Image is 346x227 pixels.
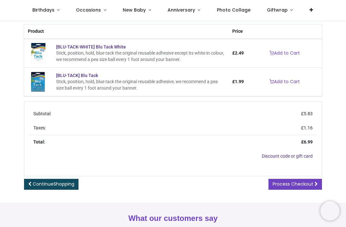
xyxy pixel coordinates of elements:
[56,73,98,78] a: [BLU-TACK] Blu Tack
[304,111,313,116] span: 5.83
[76,7,101,13] span: Occasions
[268,179,322,190] a: Process Checkout
[262,153,313,159] a: Discount code or gift card
[56,50,225,63] div: Stick, position, hold, blue tack the original reusable adhesive except its white in colour, we re...
[267,7,288,13] span: Giftwrap
[232,50,244,56] span: £
[28,72,48,92] img: [BLU-TACK] Blu Tack
[304,139,313,144] span: 6.99
[235,50,244,56] span: 2.49
[54,181,74,187] span: Shopping
[24,24,228,39] th: Product
[28,50,48,56] a: [BLU-TACK-WHITE] Blu Tack White
[33,139,45,144] strong: Total:
[235,79,244,84] span: 1.99
[29,107,194,121] td: Subtotal:
[301,139,313,144] strong: £
[265,76,304,87] a: Add to Cart
[29,121,194,135] td: Taxes:
[56,79,225,91] div: Stick, position, hold, blue tack the original reusable adhesive, we recommend a pea size ball eve...
[265,48,304,59] a: Add to Cart
[320,201,340,221] iframe: Brevo live chat
[228,24,248,39] th: Price
[123,7,146,13] span: New Baby
[33,181,74,187] span: Continue
[168,7,195,13] span: Anniversary
[232,79,244,84] span: £
[301,111,313,116] span: £
[24,179,78,190] a: ContinueShopping
[28,79,48,84] a: [BLU-TACK] Blu Tack
[32,7,54,13] span: Birthdays
[301,125,313,130] span: £
[28,43,48,64] img: [BLU-TACK-WHITE] Blu Tack White
[304,125,313,130] span: 1.16
[56,44,126,49] a: [BLU-TACK-WHITE] Blu Tack White
[273,181,313,187] span: Process Checkout
[217,7,251,13] span: Photo Collage
[24,213,322,224] h2: What our customers say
